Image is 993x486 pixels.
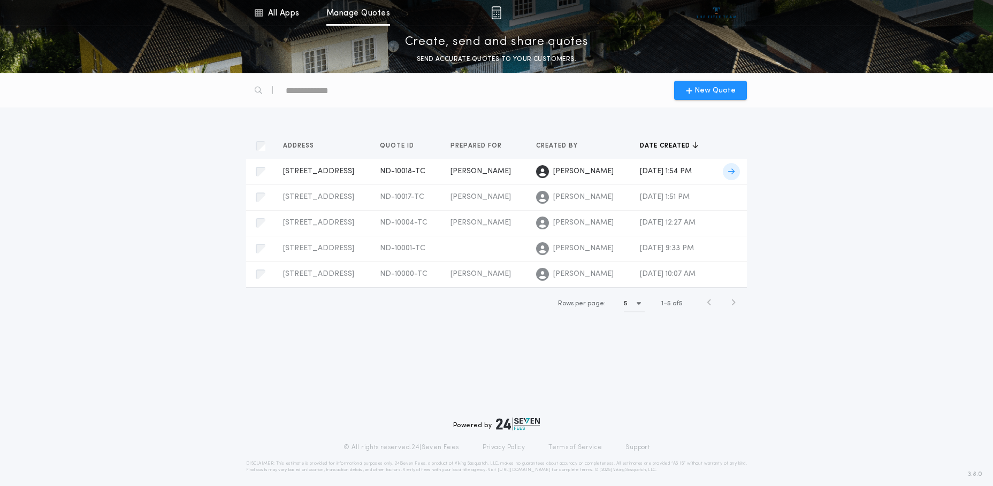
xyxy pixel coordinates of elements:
[553,218,614,228] span: [PERSON_NAME]
[450,167,511,175] span: [PERSON_NAME]
[246,460,747,473] p: DISCLAIMER: This estimate is provided for informational purposes only. 24|Seven Fees, a product o...
[661,300,663,307] span: 1
[640,219,696,227] span: [DATE] 12:27 AM
[548,443,602,452] a: Terms of Service
[380,193,424,201] span: ND-10017-TC
[536,141,586,151] button: Created by
[640,270,696,278] span: [DATE] 10:07 AM
[640,141,698,151] button: Date created
[498,468,551,472] a: [URL][DOMAIN_NAME]
[968,469,982,479] span: 3.8.0
[380,219,427,227] span: ND-10004-TC
[496,418,540,430] img: logo
[283,167,354,175] span: [STREET_ADDRESS]
[640,142,692,150] span: Date created
[405,34,589,51] p: Create, send and share quotes
[491,6,501,19] img: img
[380,141,422,151] button: Quote ID
[624,295,645,312] button: 5
[380,167,425,175] span: ND-10018-TC
[283,244,354,252] span: [STREET_ADDRESS]
[453,418,540,430] div: Powered by
[667,300,671,307] span: 5
[380,142,416,150] span: Quote ID
[380,270,427,278] span: ND-10000-TC
[553,166,614,177] span: [PERSON_NAME]
[640,193,690,201] span: [DATE] 1:51 PM
[417,54,576,65] p: SEND ACCURATE QUOTES TO YOUR CUSTOMERS.
[380,244,425,252] span: ND-10001-TC
[673,299,683,308] span: of 5
[283,219,354,227] span: [STREET_ADDRESS]
[283,270,354,278] span: [STREET_ADDRESS]
[640,244,694,252] span: [DATE] 9:33 PM
[697,7,737,18] img: vs-icon
[450,142,504,150] span: Prepared for
[640,167,692,175] span: [DATE] 1:54 PM
[450,270,511,278] span: [PERSON_NAME]
[624,298,628,309] h1: 5
[674,81,747,100] button: New Quote
[694,85,736,96] span: New Quote
[553,192,614,203] span: [PERSON_NAME]
[450,219,511,227] span: [PERSON_NAME]
[558,300,606,307] span: Rows per page:
[553,243,614,254] span: [PERSON_NAME]
[625,443,650,452] a: Support
[283,141,322,151] button: Address
[283,193,354,201] span: [STREET_ADDRESS]
[483,443,525,452] a: Privacy Policy
[536,142,580,150] span: Created by
[283,142,316,150] span: Address
[343,443,459,452] p: © All rights reserved. 24|Seven Fees
[553,269,614,280] span: [PERSON_NAME]
[450,193,511,201] span: [PERSON_NAME]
